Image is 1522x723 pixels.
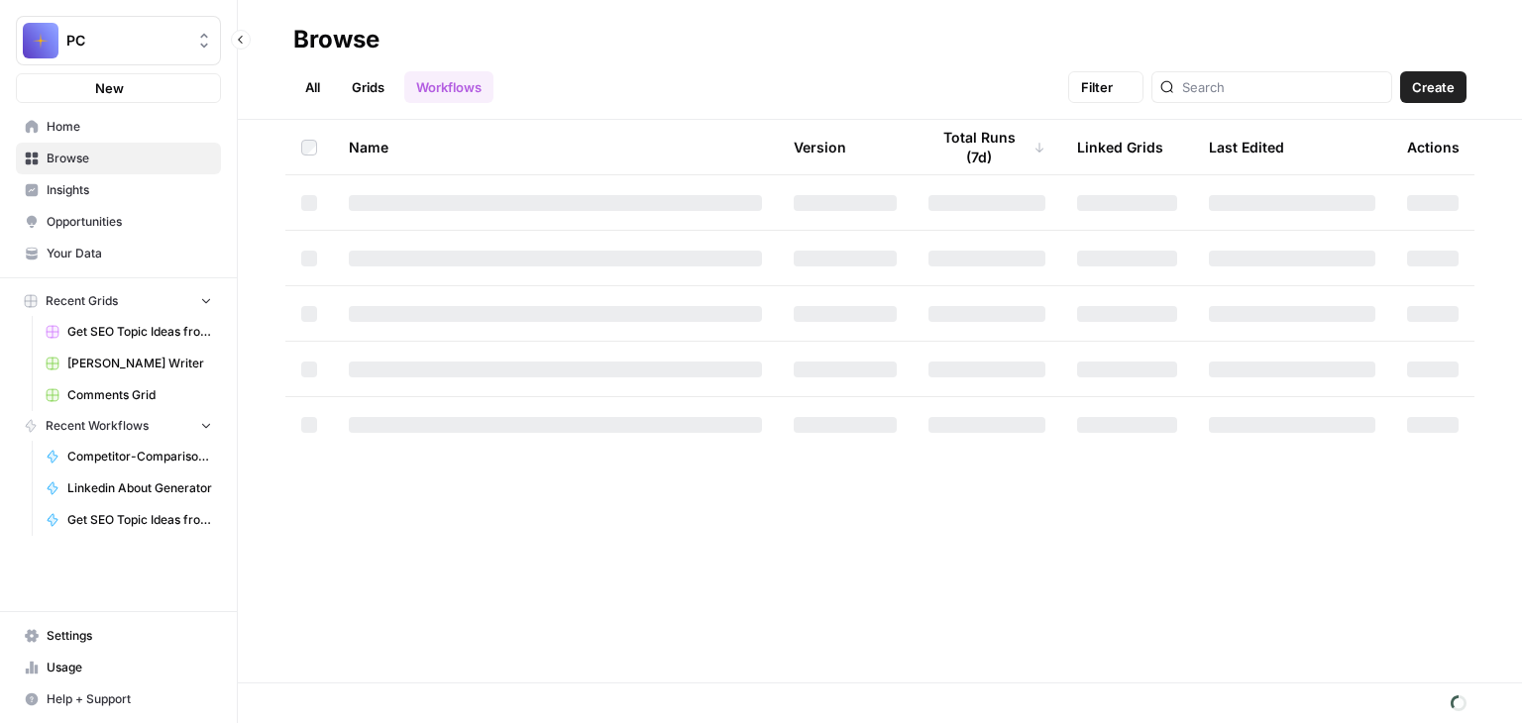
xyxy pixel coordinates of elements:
[67,479,212,497] span: Linkedin About Generator
[1412,77,1455,97] span: Create
[37,504,221,536] a: Get SEO Topic Ideas from Competitors
[37,379,221,411] a: Comments Grid
[1081,77,1113,97] span: Filter
[46,417,149,435] span: Recent Workflows
[37,441,221,472] a: Competitor-Comparison-Blog-Generator-[PERSON_NAME]
[66,31,186,51] span: PC
[16,143,221,174] a: Browse
[67,323,212,341] span: Get SEO Topic Ideas from Competitors
[23,23,58,58] img: PC Logo
[293,24,380,55] div: Browse
[794,120,846,174] div: Version
[47,627,212,645] span: Settings
[95,78,124,98] span: New
[1209,120,1284,174] div: Last Edited
[1068,71,1143,103] button: Filter
[1077,120,1163,174] div: Linked Grids
[16,111,221,143] a: Home
[928,120,1045,174] div: Total Runs (7d)
[1182,77,1383,97] input: Search
[16,652,221,683] a: Usage
[16,286,221,316] button: Recent Grids
[16,206,221,238] a: Opportunities
[67,386,212,404] span: Comments Grid
[349,120,762,174] div: Name
[340,71,396,103] a: Grids
[16,16,221,65] button: Workspace: PC
[293,71,332,103] a: All
[16,683,221,715] button: Help + Support
[47,150,212,167] span: Browse
[16,411,221,441] button: Recent Workflows
[47,181,212,199] span: Insights
[37,348,221,379] a: [PERSON_NAME] Writer
[37,472,221,504] a: Linkedin About Generator
[67,511,212,529] span: Get SEO Topic Ideas from Competitors
[16,238,221,269] a: Your Data
[67,448,212,465] span: Competitor-Comparison-Blog-Generator-[PERSON_NAME]
[47,213,212,231] span: Opportunities
[46,292,118,310] span: Recent Grids
[16,174,221,206] a: Insights
[47,659,212,676] span: Usage
[47,245,212,262] span: Your Data
[1407,120,1460,174] div: Actions
[37,316,221,348] a: Get SEO Topic Ideas from Competitors
[404,71,493,103] a: Workflows
[47,690,212,708] span: Help + Support
[1400,71,1467,103] button: Create
[16,620,221,652] a: Settings
[16,73,221,103] button: New
[47,118,212,136] span: Home
[67,355,212,372] span: [PERSON_NAME] Writer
